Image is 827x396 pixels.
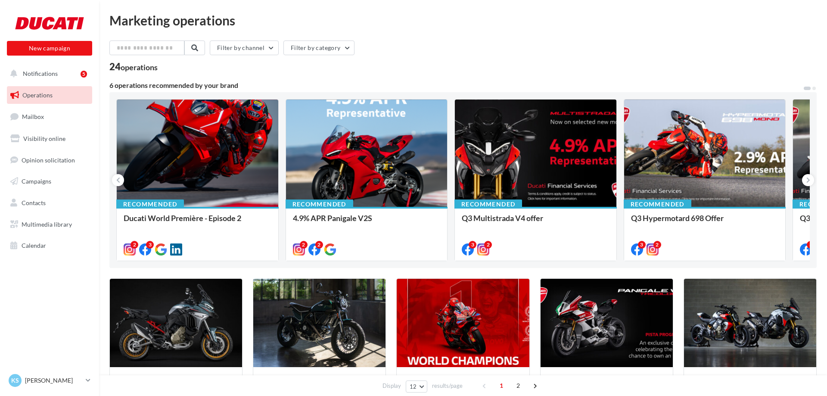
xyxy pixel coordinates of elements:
[124,214,271,231] div: Ducati World Première - Episode 2
[293,214,441,231] div: 4.9% APR Panigale V2S
[109,62,158,72] div: 24
[23,135,65,142] span: Visibility online
[432,382,463,390] span: results/page
[11,376,19,385] span: KS
[5,86,94,104] a: Operations
[469,241,476,249] div: 3
[300,241,308,249] div: 2
[121,63,158,71] div: operations
[5,237,94,255] a: Calendar
[286,200,353,209] div: Recommended
[653,241,661,249] div: 2
[5,172,94,190] a: Campaigns
[81,71,87,78] div: 5
[5,107,94,126] a: Mailbox
[315,241,323,249] div: 2
[283,41,354,55] button: Filter by category
[109,82,803,89] div: 6 operations recommended by your brand
[631,214,779,231] div: Q3 Hypermotard 698 Offer
[5,151,94,169] a: Opinion solicitation
[23,70,58,77] span: Notifications
[454,200,522,209] div: Recommended
[7,372,92,389] a: KS [PERSON_NAME]
[22,156,75,163] span: Opinion solicitation
[5,65,90,83] button: Notifications 5
[638,241,646,249] div: 3
[410,383,417,390] span: 12
[25,376,82,385] p: [PERSON_NAME]
[22,91,53,99] span: Operations
[5,194,94,212] a: Contacts
[22,242,46,249] span: Calendar
[494,379,508,393] span: 1
[547,374,666,391] div: Pista Program
[382,382,401,390] span: Display
[22,221,72,228] span: Multimedia library
[117,374,235,391] div: MTS V4 Rally MY26
[5,130,94,148] a: Visibility online
[406,380,428,393] button: 12
[511,379,525,393] span: 2
[116,200,184,209] div: Recommended
[691,374,809,391] div: Ducati World Première - Episode 1
[807,241,815,249] div: 3
[484,241,492,249] div: 2
[624,200,691,209] div: Recommended
[210,41,279,55] button: Filter by channel
[260,374,379,391] div: Scrambler Nighshift - Emerald Green
[7,41,92,56] button: New campaign
[109,14,817,27] div: Marketing operations
[5,215,94,234] a: Multimedia library
[146,241,154,249] div: 3
[404,374,522,391] div: [PERSON_NAME] World Champion
[131,241,138,249] div: 2
[22,113,44,120] span: Mailbox
[22,199,46,206] span: Contacts
[22,178,51,185] span: Campaigns
[462,214,609,231] div: Q3 Multistrada V4 offer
